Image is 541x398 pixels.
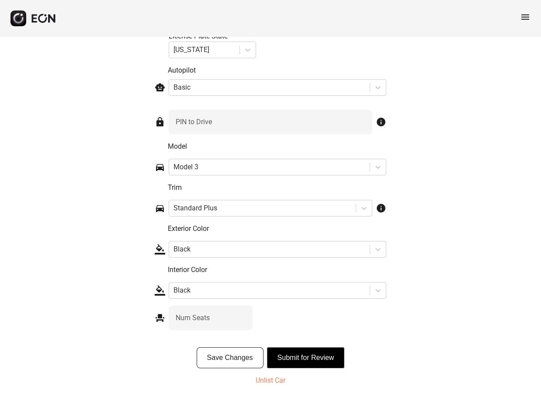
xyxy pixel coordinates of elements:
button: Save Changes [197,347,264,368]
span: format_color_fill [155,285,165,296]
span: info [376,117,386,127]
span: smart_toy [155,82,165,93]
span: directions_car [155,203,165,213]
span: directions_car [155,162,165,172]
span: info [376,203,386,213]
label: Num Seats [176,313,210,323]
button: Submit for Review [267,347,345,368]
p: Autopilot [168,65,386,76]
span: lock [155,117,165,127]
p: Trim [168,182,386,193]
p: Model [168,141,386,152]
p: Exterior Color [168,223,386,234]
span: menu [520,12,531,22]
p: Unlist Car [256,375,285,386]
p: Interior Color [168,265,386,275]
span: event_seat [155,313,165,323]
span: format_color_fill [155,244,165,255]
label: PIN to Drive [176,117,212,127]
